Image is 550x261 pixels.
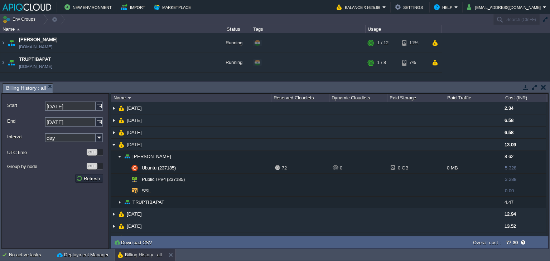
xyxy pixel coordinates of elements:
[111,139,117,151] img: AMDAwAAAACH5BAEAAAAALAAAAAABAAEAAAICRAEAOw==
[505,154,513,159] span: 8.62
[64,3,114,11] button: New Environment
[0,33,6,53] img: AMDAwAAAACH5BAEAAAAALAAAAAABAAEAAAICRAEAOw==
[119,139,124,151] img: AMDAwAAAACH5BAEAAAAALAAAAAABAAEAAAICRAEAOw==
[111,220,117,232] img: AMDAwAAAACH5BAEAAAAALAAAAAABAAEAAAICRAEAOw==
[119,102,124,114] img: AMDAwAAAACH5BAEAAAAALAAAAAABAAEAAAICRAEAOw==
[330,94,387,102] div: Dynamic Cloudlets
[215,53,251,72] div: Running
[122,162,128,173] img: AMDAwAAAACH5BAEAAAAALAAAAAABAAEAAAICRAEAOw==
[6,53,16,72] img: AMDAwAAAACH5BAEAAAAALAAAAAABAAEAAAICRAEAOw==
[505,236,516,241] span: 12.17
[388,94,445,102] div: Paid Storage
[141,176,186,182] a: Public IPv4 (237185)
[505,211,516,217] span: 12.94
[57,251,108,258] button: Deployment Manager
[505,105,513,111] span: 2.34
[126,142,143,148] a: [DATE]
[391,162,414,173] div: 0 GB
[87,163,97,169] div: OFF
[19,36,58,43] span: [PERSON_NAME]
[505,188,514,193] span: 0.00
[111,127,117,138] img: AMDAwAAAACH5BAEAAAAALAAAAAABAAEAAAICRAEAOw==
[126,223,143,229] a: [DATE]
[272,94,329,102] div: Reserved Cloudlets
[506,240,518,245] label: 77.30
[124,151,130,162] img: AMDAwAAAACH5BAEAAAAALAAAAAABAAEAAAICRAEAOw==
[337,3,382,11] button: Balance ₹1625.96
[216,25,251,33] div: Status
[505,142,516,147] span: 13.09
[111,232,117,244] img: AMDAwAAAACH5BAEAAAAALAAAAAABAAEAAAICRAEAOw==
[473,240,501,245] label: Overall cost :
[130,185,139,196] img: AMDAwAAAACH5BAEAAAAALAAAAAABAAEAAAICRAEAOw==
[119,220,124,232] img: AMDAwAAAACH5BAEAAAAALAAAAAABAAEAAAICRAEAOw==
[215,33,251,53] div: Running
[402,53,425,72] div: 7%
[7,117,44,125] label: End
[119,208,124,220] img: AMDAwAAAACH5BAEAAAAALAAAAAABAAEAAAICRAEAOw==
[122,174,128,185] img: AMDAwAAAACH5BAEAAAAALAAAAAABAAEAAAICRAEAOw==
[251,25,365,33] div: Tags
[333,162,387,173] div: 0
[503,94,546,102] div: Cost (INR)
[119,127,124,138] img: AMDAwAAAACH5BAEAAAAALAAAAAABAAEAAAICRAEAOw==
[3,14,38,24] button: Env Groups
[377,33,389,53] div: 1 / 12
[19,43,52,50] a: [DOMAIN_NAME]
[126,105,143,111] a: [DATE]
[114,239,154,246] button: Download CSV
[505,165,516,171] span: 5.328
[505,223,516,229] span: 13.52
[366,25,442,33] div: Usage
[19,56,51,63] a: TRUPTIBAPAT
[112,94,271,102] div: Name
[126,129,143,136] a: [DATE]
[117,197,122,208] img: AMDAwAAAACH5BAEAAAAALAAAAAABAAEAAAICRAEAOw==
[505,200,513,205] span: 4.47
[7,102,44,109] label: Start
[9,249,54,261] div: No active tasks
[126,117,143,123] a: [DATE]
[119,114,124,126] img: AMDAwAAAACH5BAEAAAAALAAAAAABAAEAAAICRAEAOw==
[130,162,139,173] img: AMDAwAAAACH5BAEAAAAALAAAAAABAAEAAAICRAEAOw==
[395,3,425,11] button: Settings
[19,63,52,70] a: [DOMAIN_NAME]
[87,149,97,156] div: OFF
[111,208,117,220] img: AMDAwAAAACH5BAEAAAAALAAAAAABAAEAAAICRAEAOw==
[121,3,148,11] button: Import
[141,165,177,171] a: Ubuntu (237185)
[445,162,503,173] div: 0 MB
[6,33,16,53] img: AMDAwAAAACH5BAEAAAAALAAAAAABAAEAAAICRAEAOw==
[126,235,143,241] a: [DATE]
[1,25,215,33] div: Name
[118,251,162,258] button: Billing History : all
[122,185,128,196] img: AMDAwAAAACH5BAEAAAAALAAAAAABAAEAAAICRAEAOw==
[445,94,503,102] div: Paid Traffic
[126,211,143,217] a: [DATE]
[402,33,425,53] div: 11%
[132,153,172,159] a: [PERSON_NAME]
[7,133,44,141] label: Interval
[434,3,454,11] button: Help
[141,188,152,194] a: SSL
[3,4,51,11] img: APIQCloud
[128,97,131,99] img: AMDAwAAAACH5BAEAAAAALAAAAAABAAEAAAICRAEAOw==
[132,199,165,205] a: TRUPTIBAPAT
[505,130,513,135] span: 6.58
[505,177,516,182] span: 3.288
[17,29,20,30] img: AMDAwAAAACH5BAEAAAAALAAAAAABAAEAAAICRAEAOw==
[111,102,117,114] img: AMDAwAAAACH5BAEAAAAALAAAAAABAAEAAAICRAEAOw==
[7,149,86,156] label: UTC time
[6,84,46,93] span: Billing History : all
